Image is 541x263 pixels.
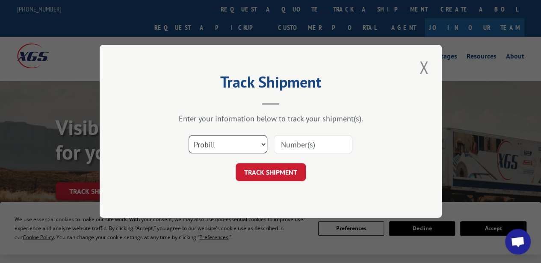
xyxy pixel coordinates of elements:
[505,229,531,254] a: Open chat
[274,136,352,154] input: Number(s)
[142,114,399,124] div: Enter your information below to track your shipment(s).
[236,164,306,181] button: TRACK SHIPMENT
[417,56,431,79] button: Close modal
[142,76,399,92] h2: Track Shipment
